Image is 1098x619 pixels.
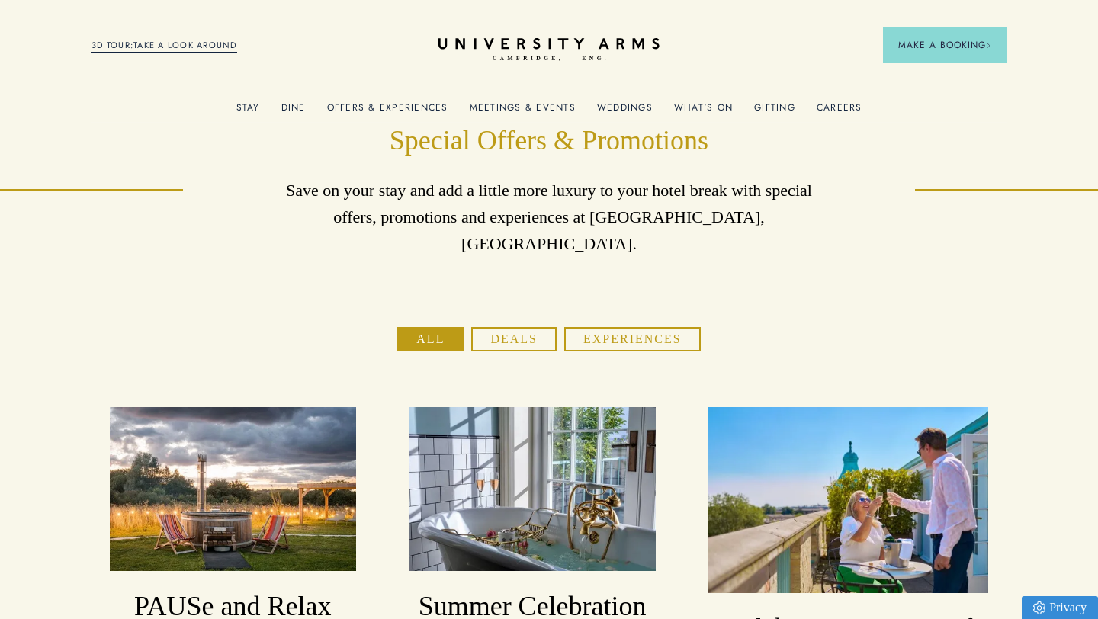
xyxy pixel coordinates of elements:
a: Home [438,38,660,62]
a: Weddings [597,102,653,122]
a: Gifting [754,102,795,122]
img: image-06b67da7cef3647c57b18f70ec17f0183790af67-6000x4000-jpg [708,407,988,594]
button: Deals [471,327,557,351]
img: image-a678a3d208f2065fc5890bd5da5830c7877c1e53-3983x2660-jpg [409,407,655,572]
img: image-1171400894a375d9a931a68ffa7fe4bcc321ad3f-2200x1300-jpg [110,407,356,572]
a: Offers & Experiences [327,102,448,122]
button: Make a BookingArrow icon [883,27,1006,63]
img: Privacy [1033,601,1045,614]
h1: Special Offers & Promotions [274,123,823,159]
a: Dine [281,102,306,122]
a: Careers [817,102,862,122]
span: Make a Booking [898,38,991,52]
button: Experiences [564,327,701,351]
a: 3D TOUR:TAKE A LOOK AROUND [91,39,237,53]
a: Meetings & Events [470,102,576,122]
img: Arrow icon [986,43,991,48]
button: All [397,327,464,351]
p: Save on your stay and add a little more luxury to your hotel break with special offers, promotion... [274,177,823,258]
a: What's On [674,102,733,122]
a: Privacy [1022,596,1098,619]
a: Stay [236,102,260,122]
